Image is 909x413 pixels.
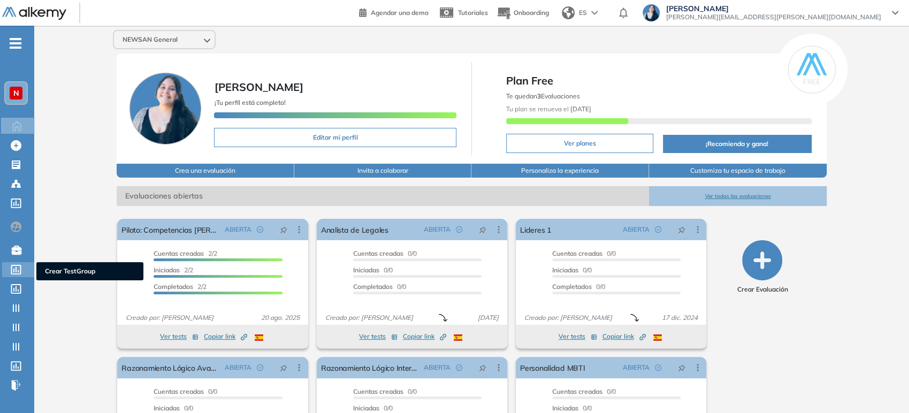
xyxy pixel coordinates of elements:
[552,387,616,395] span: 0/0
[214,98,285,106] span: ¡Tu perfil está completo!
[353,404,379,412] span: Iniciadas
[154,282,207,290] span: 2/2
[214,128,456,147] button: Editar mi perfil
[121,357,220,378] a: Razonamiento Lógico Avanzado
[623,363,650,372] span: ABIERTA
[359,5,429,18] a: Agendar una demo
[424,225,450,234] span: ABIERTA
[257,313,304,323] span: 20 ago. 2025
[403,332,446,341] span: Copiar link
[655,364,661,371] span: check-circle
[658,313,702,323] span: 17 dic. 2024
[45,266,135,276] span: Crear TestGroup
[154,404,193,412] span: 0/0
[321,313,417,323] span: Creado por: [PERSON_NAME]
[359,330,398,343] button: Ver tests
[353,282,393,290] span: Completados
[552,404,578,412] span: Iniciadas
[552,249,616,257] span: 0/0
[129,73,201,144] img: Foto de perfil
[678,225,685,234] span: pushpin
[737,240,788,294] button: Crear Evaluación
[353,404,393,412] span: 0/0
[552,249,602,257] span: Cuentas creadas
[353,249,417,257] span: 0/0
[579,8,587,18] span: ES
[121,313,218,323] span: Creado por: [PERSON_NAME]
[154,249,217,257] span: 2/2
[623,225,650,234] span: ABIERTA
[670,359,693,376] button: pushpin
[471,359,494,376] button: pushpin
[456,364,462,371] span: check-circle
[257,226,263,233] span: check-circle
[537,92,541,100] b: 3
[13,89,19,97] span: N
[353,282,406,290] span: 0/0
[371,9,429,17] span: Agendar una demo
[473,313,503,323] span: [DATE]
[552,266,578,274] span: Iniciadas
[280,363,287,372] span: pushpin
[479,363,486,372] span: pushpin
[154,249,204,257] span: Cuentas creadas
[204,330,247,343] button: Copiar link
[403,330,446,343] button: Copiar link
[353,387,403,395] span: Cuentas creadas
[520,357,585,378] a: Personalidad MBTI
[496,2,549,25] button: Onboarding
[117,164,294,178] button: Crea una evaluación
[649,164,827,178] button: Customiza tu espacio de trabajo
[663,135,812,153] button: ¡Recomienda y gana!
[552,404,592,412] span: 0/0
[225,363,251,372] span: ABIERTA
[458,9,488,17] span: Tutoriales
[666,4,881,13] span: [PERSON_NAME]
[591,11,598,15] img: arrow
[653,334,662,341] img: ESP
[225,225,251,234] span: ABIERTA
[562,6,575,19] img: world
[602,332,646,341] span: Copiar link
[154,387,217,395] span: 0/0
[353,387,417,395] span: 0/0
[506,105,591,113] span: Tu plan se renueva el
[204,332,247,341] span: Copiar link
[321,357,419,378] a: Razonamiento Lógico Intermedio
[506,92,580,100] span: Te quedan Evaluaciones
[154,404,180,412] span: Iniciadas
[569,105,591,113] b: [DATE]
[655,226,661,233] span: check-circle
[520,219,551,240] a: Lideres 1
[272,359,295,376] button: pushpin
[454,334,462,341] img: ESP
[2,7,66,20] img: Logo
[456,226,462,233] span: check-circle
[353,266,393,274] span: 0/0
[479,225,486,234] span: pushpin
[559,330,597,343] button: Ver tests
[552,282,592,290] span: Completados
[552,266,592,274] span: 0/0
[123,35,178,44] span: NEWSAN General
[121,219,220,240] a: Piloto: Competencias [PERSON_NAME]/Ssr
[666,13,881,21] span: [PERSON_NAME][EMAIL_ADDRESS][PERSON_NAME][DOMAIN_NAME]
[154,266,193,274] span: 2/2
[117,186,649,206] span: Evaluaciones abiertas
[255,334,263,341] img: ESP
[678,363,685,372] span: pushpin
[154,387,204,395] span: Cuentas creadas
[737,285,788,294] span: Crear Evaluación
[520,313,616,323] span: Creado por: [PERSON_NAME]
[321,219,388,240] a: Analista de Legales
[214,80,303,94] span: [PERSON_NAME]
[670,221,693,238] button: pushpin
[280,225,287,234] span: pushpin
[514,9,549,17] span: Onboarding
[294,164,472,178] button: Invita a colaborar
[257,364,263,371] span: check-circle
[471,164,649,178] button: Personaliza la experiencia
[154,266,180,274] span: Iniciadas
[10,42,21,44] i: -
[506,134,653,153] button: Ver planes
